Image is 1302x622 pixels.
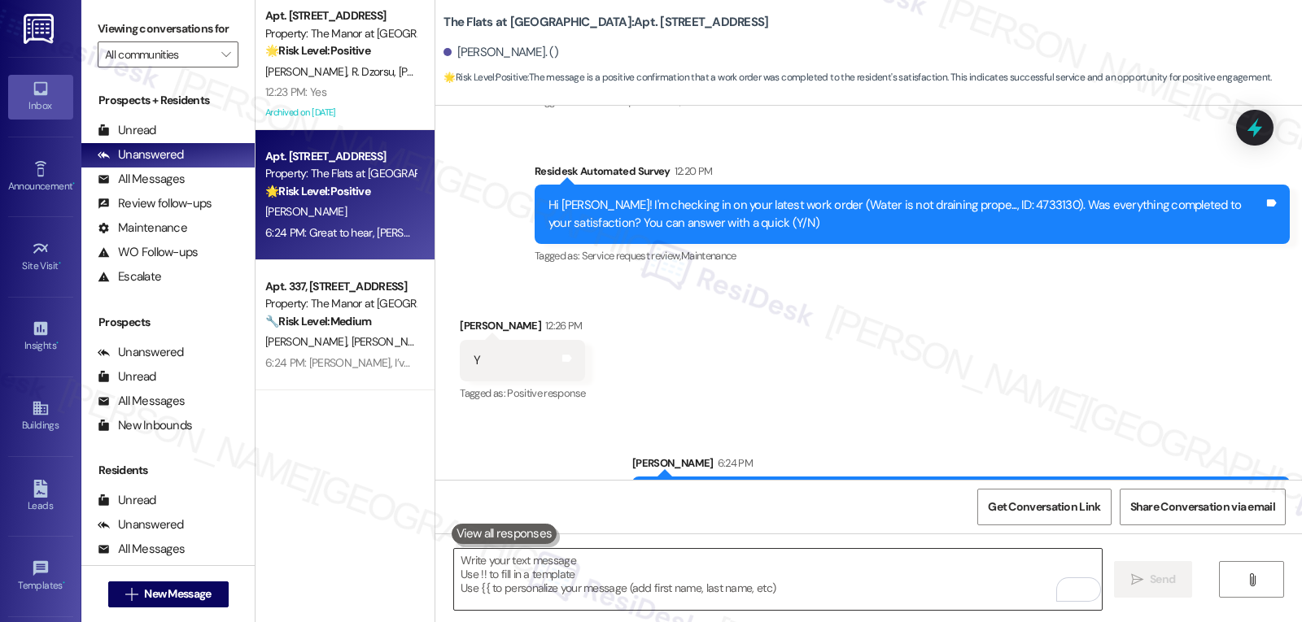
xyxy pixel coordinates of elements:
span: [PERSON_NAME] [352,334,433,349]
span: • [63,577,65,589]
button: Get Conversation Link [977,489,1111,525]
div: Review follow-ups [98,195,212,212]
div: Apt. [STREET_ADDRESS] [265,148,416,165]
div: Prospects + Residents [81,92,255,109]
a: Site Visit • [8,235,73,279]
div: Unanswered [98,344,184,361]
b: The Flats at [GEOGRAPHIC_DATA]: Apt. [STREET_ADDRESS] [443,14,768,31]
input: All communities [105,41,212,67]
div: WO Follow-ups [98,244,198,261]
div: Unread [98,492,156,509]
i:  [125,588,138,601]
i:  [1246,573,1258,586]
a: Insights • [8,315,73,359]
button: Share Conversation via email [1120,489,1286,525]
strong: 🌟 Risk Level: Positive [265,43,370,58]
div: 12:26 PM [541,317,583,334]
div: Maintenance [98,220,187,237]
div: 6:24 PM [714,455,753,472]
button: New Message [108,581,229,607]
div: Prospects [81,314,255,331]
span: [PERSON_NAME] [265,64,352,79]
span: Send [1150,571,1175,588]
div: Unread [98,368,156,385]
div: Apt. [STREET_ADDRESS] [265,7,416,24]
div: All Messages [98,393,185,410]
div: Property: The Flats at [GEOGRAPHIC_DATA] [265,165,416,182]
span: Positive response [507,386,585,400]
div: [PERSON_NAME] [632,455,1290,477]
div: Archived on [DATE] [264,102,417,123]
div: New Inbounds [98,417,192,434]
div: 6:24 PM: [PERSON_NAME], I’ve been meaning to check in—how has your experience at [GEOGRAPHIC_DATA... [265,355,1133,370]
i:  [1131,573,1143,586]
div: Unanswered [98,516,184,533]
div: Y [474,352,480,369]
span: [PERSON_NAME] [399,64,480,79]
div: 12:20 PM [671,163,713,180]
div: Property: The Manor at [GEOGRAPHIC_DATA] [265,25,416,42]
div: Residents [81,462,255,479]
textarea: To enrich screen reader interactions, please activate Accessibility in Grammarly extension settings [454,549,1102,610]
div: Unanswered [98,146,184,163]
div: Residesk Automated Survey [535,163,1290,185]
div: Escalate [98,268,161,285]
i:  [221,48,230,61]
div: Hi [PERSON_NAME]! I'm checking in on your latest work order (Water is not draining prope..., ID: ... [548,197,1264,232]
div: Apt. 337, [STREET_ADDRESS] [265,278,416,295]
div: Tagged as: [535,244,1290,268]
div: Tagged as: [460,381,585,405]
div: [PERSON_NAME]. () [443,44,558,61]
span: [PERSON_NAME] [265,204,347,219]
div: 6:24 PM: Great to hear, [PERSON_NAME]! If you need anything else, please don't hesitate to reach ... [265,225,880,240]
a: Templates • [8,555,73,598]
span: : The message is a positive confirmation that a work order was completed to the resident's satisf... [443,69,1271,86]
a: Leads [8,475,73,519]
div: [PERSON_NAME] [460,317,585,340]
span: • [56,337,59,349]
button: Send [1114,561,1193,598]
div: Property: The Manor at [GEOGRAPHIC_DATA] [265,295,416,312]
span: Share Conversation via email [1130,498,1275,515]
strong: 🌟 Risk Level: Positive [265,184,370,198]
a: Inbox [8,75,73,119]
div: All Messages [98,541,185,558]
span: Maintenance [681,249,736,263]
div: All Messages [98,171,185,188]
a: Buildings [8,394,73,438]
span: R. Dzorsu [352,64,399,79]
span: Service request review , [582,249,681,263]
strong: 🔧 Risk Level: Medium [265,314,371,328]
img: ResiDesk Logo [24,14,57,44]
div: 12:23 PM: Yes [265,85,326,99]
label: Viewing conversations for [98,16,238,41]
span: • [59,258,61,269]
div: Unread [98,122,156,139]
span: Get Conversation Link [988,498,1100,515]
span: • [72,178,75,189]
span: New Message [144,585,211,602]
strong: 🌟 Risk Level: Positive [443,71,527,84]
span: [PERSON_NAME] [265,334,352,349]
